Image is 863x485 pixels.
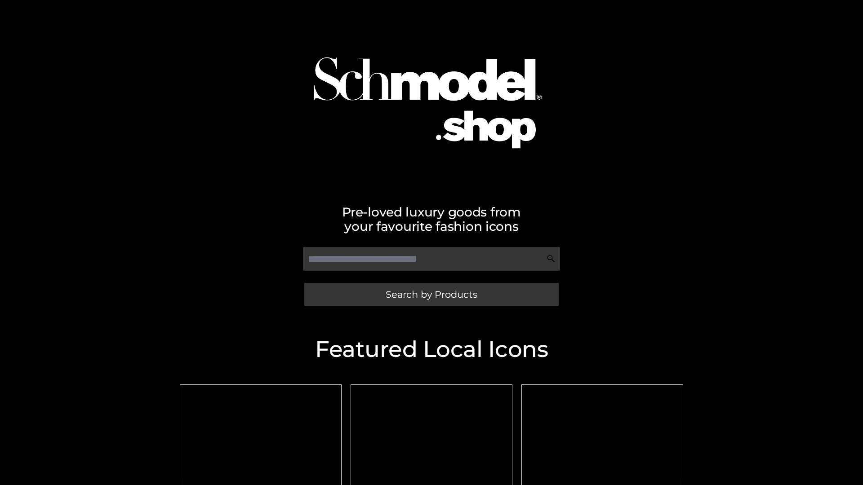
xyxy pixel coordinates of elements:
h2: Pre-loved luxury goods from your favourite fashion icons [175,205,688,234]
span: Search by Products [386,290,477,299]
a: Search by Products [304,283,559,306]
img: Search Icon [547,254,556,263]
h2: Featured Local Icons​ [175,338,688,361]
